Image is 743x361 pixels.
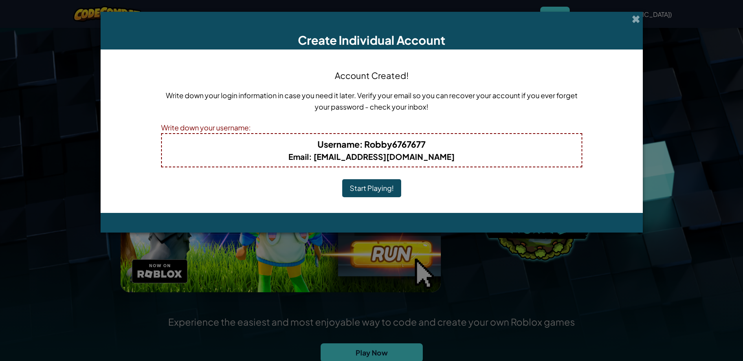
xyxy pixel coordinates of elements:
[317,139,360,150] span: Username
[317,139,426,150] b: : Robby6767677
[342,179,401,197] button: Start Playing!
[161,122,582,133] div: Write down your username:
[298,33,445,48] span: Create Individual Account
[335,69,409,82] h4: Account Created!
[288,152,309,161] span: Email
[161,90,582,112] p: Write down your login information in case you need it later. Verify your email so you can recover...
[288,152,455,161] b: : [EMAIL_ADDRESS][DOMAIN_NAME]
